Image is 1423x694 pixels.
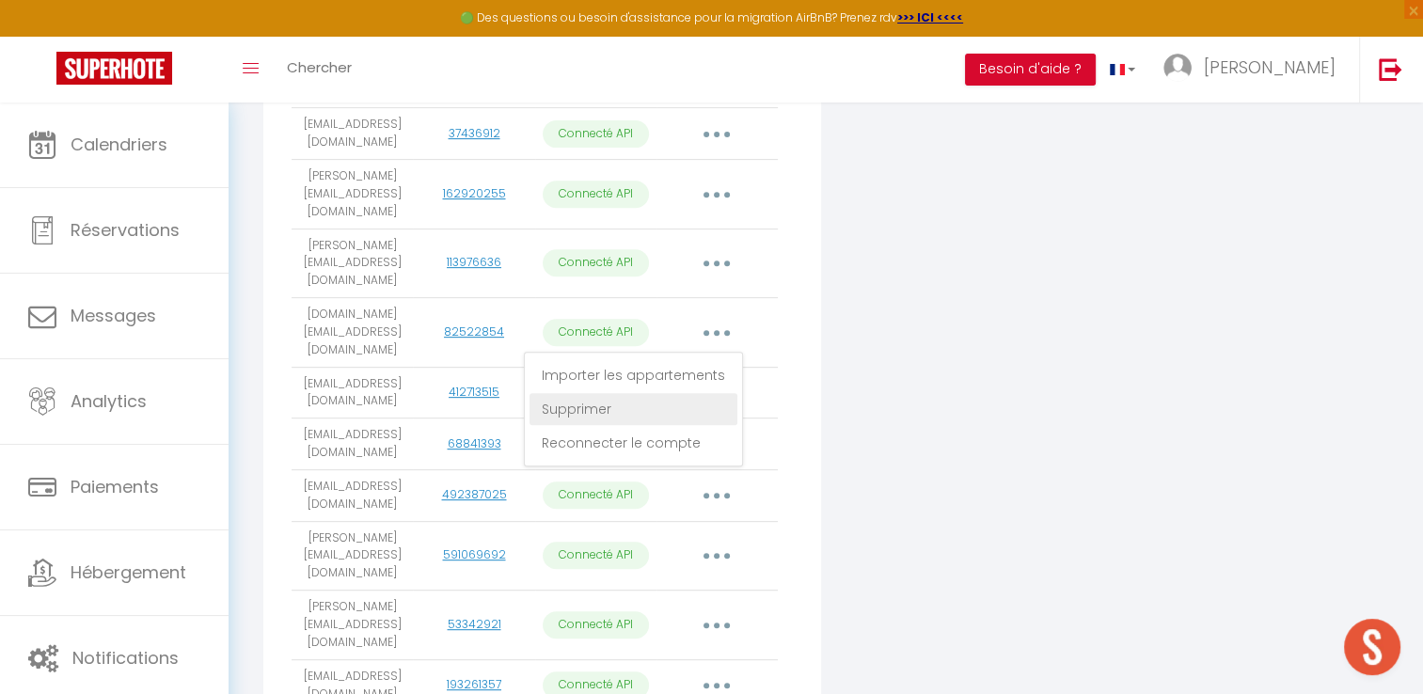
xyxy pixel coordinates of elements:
span: Chercher [287,57,352,77]
span: Messages [71,304,156,327]
td: [PERSON_NAME][EMAIL_ADDRESS][DOMAIN_NAME] [292,159,413,229]
a: ... [PERSON_NAME] [1149,37,1359,103]
td: [PERSON_NAME][EMAIL_ADDRESS][DOMAIN_NAME] [292,229,413,298]
td: [EMAIL_ADDRESS][DOMAIN_NAME] [292,418,413,470]
td: [PERSON_NAME][EMAIL_ADDRESS][DOMAIN_NAME] [292,521,413,591]
a: Supprimer [530,393,737,425]
img: Super Booking [56,52,172,85]
div: Ouvrir le chat [1344,619,1400,675]
p: Connecté API [543,319,649,346]
span: Analytics [71,389,147,413]
a: 113976636 [447,254,501,270]
a: Importer les appartements [530,359,737,391]
a: Chercher [273,37,366,103]
a: 68841393 [447,435,500,451]
p: Connecté API [543,249,649,276]
span: [PERSON_NAME] [1204,55,1336,79]
p: Connecté API [543,120,649,148]
span: Hébergement [71,560,186,584]
a: 412713515 [449,384,499,400]
a: Reconnecter le compte [530,427,737,459]
span: Paiements [71,475,159,498]
a: 591069692 [442,546,505,562]
td: [EMAIL_ADDRESS][DOMAIN_NAME] [292,367,413,418]
p: Connecté API [543,611,649,639]
p: Connecté API [543,542,649,569]
a: 162920255 [442,185,505,201]
a: 82522854 [444,323,504,339]
p: Connecté API [543,181,649,208]
span: Calendriers [71,133,167,156]
td: [EMAIL_ADDRESS][DOMAIN_NAME] [292,469,413,521]
img: ... [1163,54,1192,82]
td: [EMAIL_ADDRESS][DOMAIN_NAME] [292,108,413,160]
span: Réservations [71,218,180,242]
img: logout [1379,57,1402,81]
a: 37436912 [448,125,499,141]
a: >>> ICI <<<< [897,9,963,25]
a: 492387025 [441,486,506,502]
a: 53342921 [447,616,500,632]
span: Notifications [72,646,179,670]
td: [PERSON_NAME][EMAIL_ADDRESS][DOMAIN_NAME] [292,591,413,660]
button: Besoin d'aide ? [965,54,1096,86]
p: Connecté API [543,481,649,509]
td: [DOMAIN_NAME][EMAIL_ADDRESS][DOMAIN_NAME] [292,298,413,368]
a: 193261357 [447,676,501,692]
